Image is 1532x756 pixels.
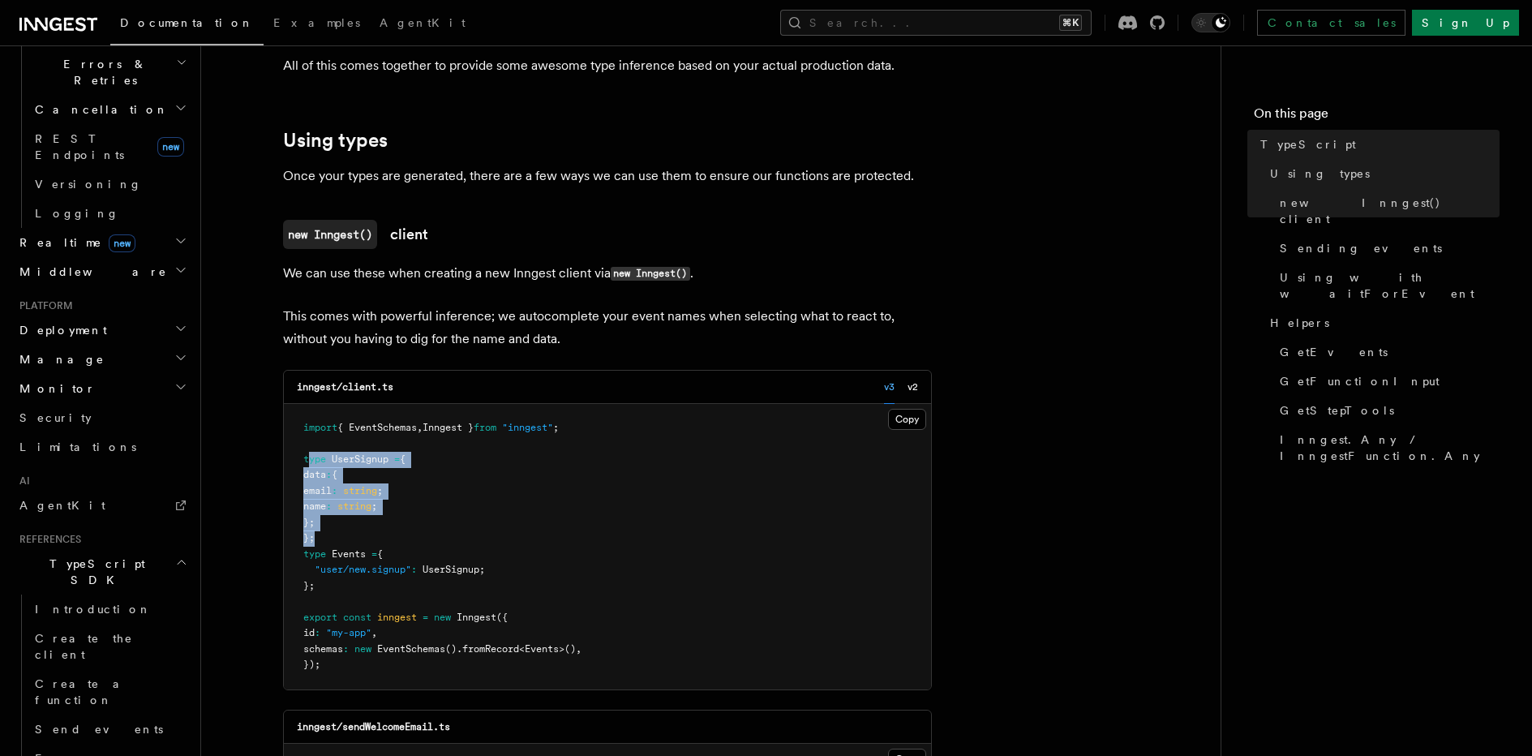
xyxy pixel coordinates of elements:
[525,643,559,655] span: Events
[1191,13,1230,32] button: Toggle dark mode
[273,16,360,29] span: Examples
[474,422,496,433] span: from
[13,234,135,251] span: Realtime
[326,469,332,480] span: :
[13,351,105,367] span: Manage
[283,305,932,350] p: This comes with powerful inference; we autocomplete your event names when selecting what to react...
[13,374,191,403] button: Monitor
[377,643,445,655] span: EventSchemas
[354,643,371,655] span: new
[35,603,152,616] span: Introduction
[371,548,377,560] span: =
[303,517,315,528] span: };
[19,499,105,512] span: AgentKit
[303,500,326,512] span: name
[553,422,559,433] span: ;
[400,453,406,465] span: {
[888,409,926,430] button: Copy
[1280,432,1500,464] span: Inngest.Any / InngestFunction.Any
[1270,315,1329,331] span: Helpers
[283,129,388,152] a: Using types
[13,380,96,397] span: Monitor
[303,532,315,543] span: };
[13,556,175,588] span: TypeScript SDK
[315,627,320,638] span: :
[377,485,383,496] span: ;
[371,500,377,512] span: ;
[1260,136,1356,152] span: TypeScript
[28,199,191,228] a: Logging
[337,500,371,512] span: string
[457,612,496,623] span: Inngest
[1257,10,1405,36] a: Contact sales
[1254,104,1500,130] h4: On this page
[559,643,576,655] span: >()
[13,403,191,432] a: Security
[332,469,337,480] span: {
[1270,165,1370,182] span: Using types
[1273,367,1500,396] a: GetFunctionInput
[1412,10,1519,36] a: Sign Up
[35,632,133,661] span: Create the client
[109,234,135,252] span: new
[13,475,30,488] span: AI
[423,612,428,623] span: =
[411,564,417,575] span: :
[283,262,932,286] p: We can use these when creating a new Inngest client via .
[28,669,191,715] a: Create a function
[13,322,107,338] span: Deployment
[394,453,400,465] span: =
[28,715,191,744] a: Send events
[19,440,136,453] span: Limitations
[303,548,326,560] span: type
[1280,240,1442,256] span: Sending events
[1280,269,1500,302] span: Using with waitForEvent
[13,533,81,546] span: References
[35,178,142,191] span: Versioning
[343,643,349,655] span: :
[315,564,411,575] span: "user/new.signup"
[13,299,73,312] span: Platform
[303,422,337,433] span: import
[35,132,124,161] span: REST Endpoints
[28,56,176,88] span: Errors & Retries
[780,10,1092,36] button: Search...⌘K
[1280,402,1394,419] span: GetStepTools
[28,595,191,624] a: Introduction
[13,228,191,257] button: Realtimenew
[19,411,92,424] span: Security
[884,371,895,404] button: v3
[1273,396,1500,425] a: GetStepTools
[611,267,690,281] code: new Inngest()
[303,453,326,465] span: type
[283,220,428,249] a: new Inngest()client
[283,165,932,187] p: Once your types are generated, there are a few ways we can use them to ensure our functions are p...
[297,721,450,732] code: inngest/sendWelcomeEmail.ts
[377,548,383,560] span: {
[1280,373,1440,389] span: GetFunctionInput
[283,54,932,77] p: All of this comes together to provide some awesome type inference based on your actual production...
[13,316,191,345] button: Deployment
[13,257,191,286] button: Middleware
[502,422,553,433] span: "inngest"
[908,371,918,404] button: v2
[457,643,519,655] span: .fromRecord
[35,207,119,220] span: Logging
[337,422,417,433] span: { EventSchemas
[434,612,451,623] span: new
[343,485,377,496] span: string
[423,564,479,575] span: UserSignup
[479,564,485,575] span: ;
[370,5,475,44] a: AgentKit
[380,16,466,29] span: AgentKit
[1280,344,1388,360] span: GetEvents
[13,549,191,595] button: TypeScript SDK
[1273,234,1500,263] a: Sending events
[332,548,366,560] span: Events
[371,627,377,638] span: ,
[303,627,315,638] span: id
[417,422,423,433] span: ,
[1273,337,1500,367] a: GetEvents
[28,170,191,199] a: Versioning
[303,659,320,670] span: });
